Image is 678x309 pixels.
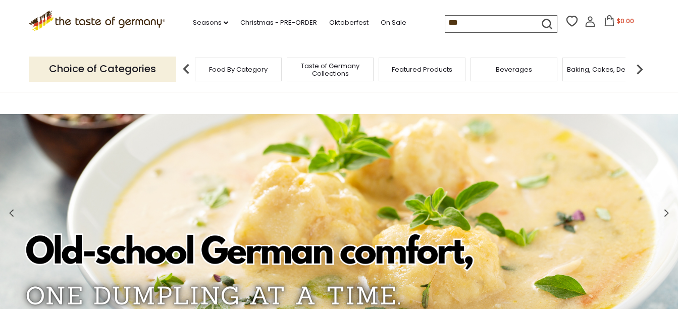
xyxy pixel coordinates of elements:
[598,15,641,30] button: $0.00
[617,17,634,25] span: $0.00
[176,59,196,79] img: previous arrow
[496,66,532,73] a: Beverages
[193,17,228,28] a: Seasons
[290,62,371,77] a: Taste of Germany Collections
[29,57,176,81] p: Choice of Categories
[567,66,645,73] a: Baking, Cakes, Desserts
[240,17,317,28] a: Christmas - PRE-ORDER
[329,17,369,28] a: Oktoberfest
[381,17,406,28] a: On Sale
[630,59,650,79] img: next arrow
[392,66,452,73] a: Featured Products
[209,66,268,73] a: Food By Category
